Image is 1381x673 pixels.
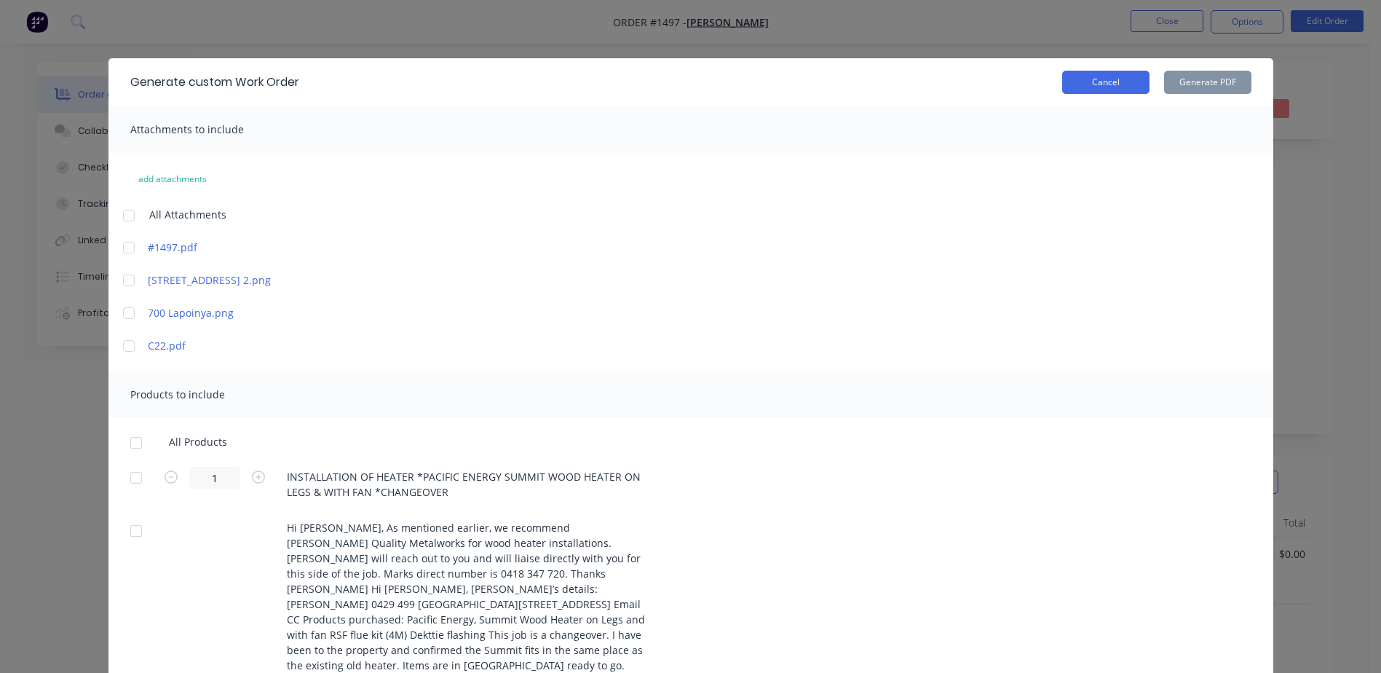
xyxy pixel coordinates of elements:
span: Products to include [130,387,225,401]
div: Generate custom Work Order [130,74,299,91]
a: 700 Lapoinya.png [148,305,403,320]
span: All Attachments [149,207,226,222]
a: #1497.pdf [148,240,403,255]
span: All Products [169,434,237,449]
button: Generate PDF [1164,71,1251,94]
button: Cancel [1062,71,1149,94]
span: Attachments to include [130,122,244,136]
span: Hi [PERSON_NAME], As mentioned earlier, we recommend [PERSON_NAME] Quality Metalworks for wood he... [287,520,651,673]
a: C22.pdf [148,338,403,353]
button: add attachments [123,168,222,191]
span: INSTALLATION OF HEATER *PACIFIC ENERGY SUMMIT WOOD HEATER ON LEGS & WITH FAN *CHANGEOVER [287,469,651,500]
a: [STREET_ADDRESS] 2.png [148,272,403,288]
